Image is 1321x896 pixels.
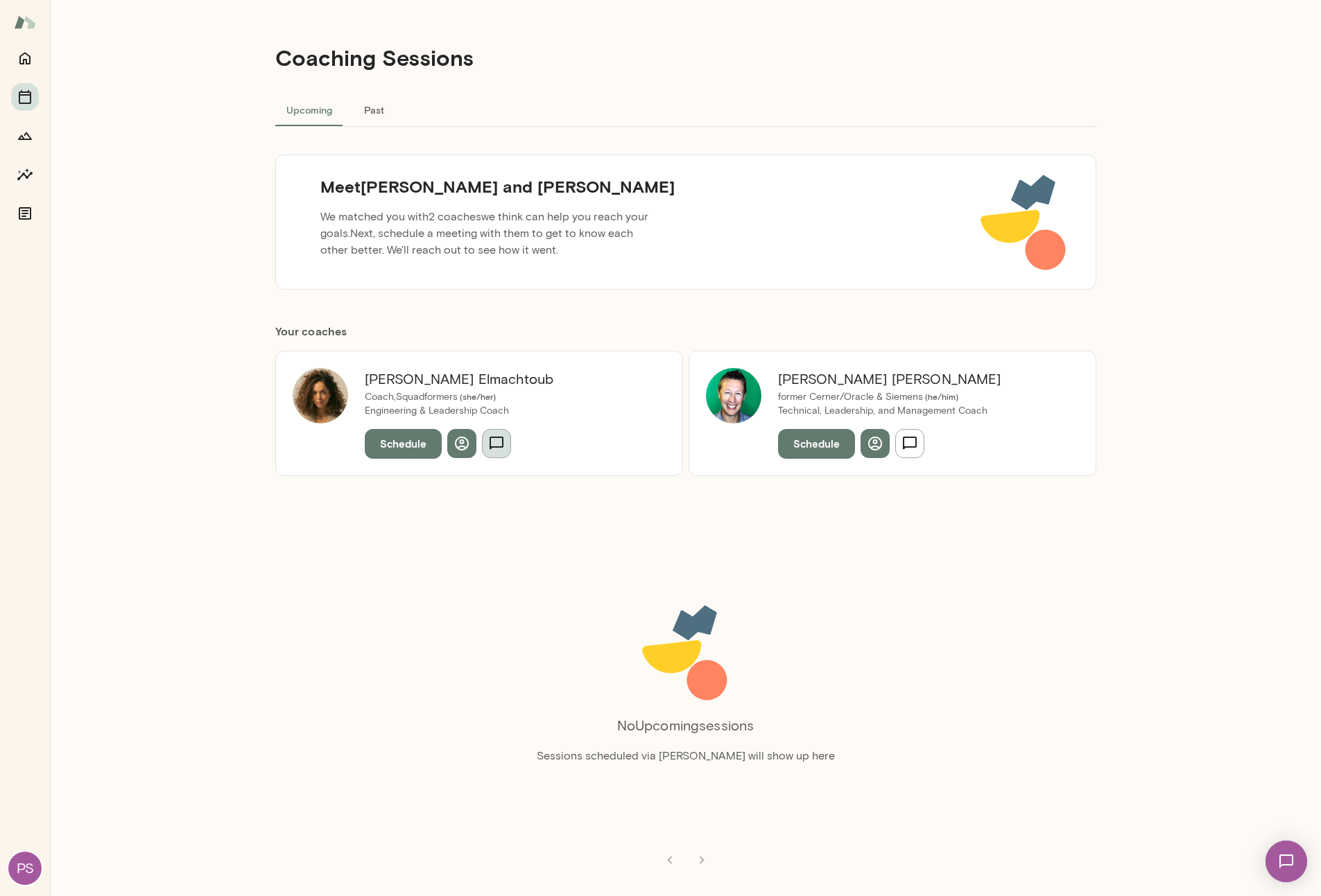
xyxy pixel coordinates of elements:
div: pagination [275,835,1096,874]
button: Schedule [365,429,442,458]
button: Growth Plan [11,122,39,150]
button: Upcoming [275,93,343,126]
h4: Coaching Sessions [275,44,474,71]
p: Sessions scheduled via [PERSON_NAME] will show up here [537,748,835,764]
h6: [PERSON_NAME] Elmachtoub [365,368,554,390]
nav: pagination navigation [654,846,718,874]
button: Send message [895,429,924,458]
button: Home [11,44,39,72]
h6: [PERSON_NAME] [PERSON_NAME] [778,368,1001,390]
img: Najla Elmachtoub [293,368,348,423]
img: meet [980,172,1068,272]
p: former Cerner/Oracle & Siemens [778,390,1001,404]
div: basic tabs example [275,93,1096,126]
p: Technical, Leadership, and Management Coach [778,404,1001,418]
button: Insights [11,161,39,188]
button: Send message [482,429,511,458]
h6: Your coach es [275,323,1096,340]
p: Coach, Squadformers [365,390,554,404]
h6: No Upcoming sessions [617,714,754,737]
div: PS [8,852,42,885]
button: View profile [861,429,890,458]
h5: Meet [PERSON_NAME] and [PERSON_NAME] [309,175,686,197]
p: Engineering & Leadership Coach [365,404,554,418]
span: ( he/him ) [923,392,958,401]
button: Schedule [778,429,855,458]
button: View profile [447,429,476,458]
button: Sessions [11,83,39,111]
button: Documents [11,200,39,227]
img: Mento [14,9,36,35]
span: ( she/her ) [458,392,496,401]
img: Brian Lawrence [706,368,761,423]
p: We matched you with 2 coaches we think can help you reach your goals. Next, schedule a meeting wi... [309,203,664,264]
button: Past [343,93,406,126]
